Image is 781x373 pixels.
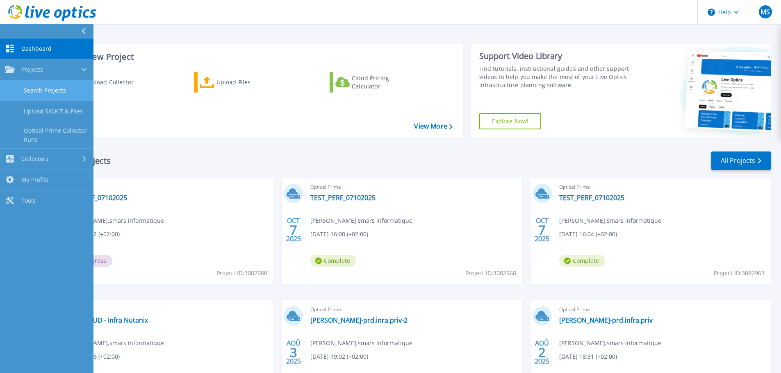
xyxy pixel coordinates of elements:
[559,339,661,348] span: [PERSON_NAME] , smars informatique
[534,215,550,245] div: OCT 2025
[62,305,269,314] span: Optical Prime
[310,216,412,225] span: [PERSON_NAME] , smars informatique
[286,337,301,367] div: AOÛ 2025
[79,74,145,90] div: Download Collector
[414,122,452,130] a: View More
[290,349,297,356] span: 3
[559,230,617,239] span: [DATE] 16:04 (+02:00)
[62,194,127,202] a: TEST_PERF_07102025
[761,9,770,15] span: MS
[538,226,546,233] span: 7
[21,176,48,183] span: My Profile
[559,305,766,314] span: Optical Prime
[352,74,417,90] div: Cloud Pricing Calculator
[711,151,771,170] a: All Projects
[194,72,285,93] a: Upload Files
[62,339,164,348] span: [PERSON_NAME] , smars informatique
[559,194,624,202] a: TEST_PERF_07102025
[62,183,269,192] span: Optical Prime
[58,72,150,93] a: Download Collector
[559,316,653,324] a: [PERSON_NAME]-prd.infra.priv
[310,339,412,348] span: [PERSON_NAME] , smars informatique
[62,316,148,324] a: BE YS CLOUD - Infra Nutanix
[479,113,542,129] a: Explore Now!
[330,72,421,93] a: Cloud Pricing Calculator
[479,51,632,61] div: Support Video Library
[559,255,605,267] span: Complete
[290,226,297,233] span: 7
[62,216,164,225] span: [PERSON_NAME] , smars informatique
[310,352,368,361] span: [DATE] 19:02 (+02:00)
[310,316,408,324] a: [PERSON_NAME]-prd.inra.priv-2
[216,74,282,90] div: Upload Files
[310,194,376,202] a: TEST_PERF_07102025
[21,45,52,52] span: Dashboard
[534,337,550,367] div: AOÛ 2025
[310,183,517,192] span: Optical Prime
[559,352,617,361] span: [DATE] 18:31 (+02:00)
[538,349,546,356] span: 2
[479,65,632,89] div: Find tutorials, instructional guides and other support videos to help you make the most of your L...
[286,215,301,245] div: OCT 2025
[310,230,368,239] span: [DATE] 16:08 (+02:00)
[465,269,516,278] span: Project ID: 3082968
[21,155,48,163] span: Collectors
[21,197,36,204] span: Tools
[21,66,43,73] span: Projects
[58,52,452,61] h3: Start a New Project
[559,183,766,192] span: Optical Prime
[310,255,356,267] span: Complete
[714,269,765,278] span: Project ID: 3082963
[559,216,661,225] span: [PERSON_NAME] , smars informatique
[216,269,267,278] span: Project ID: 3082980
[310,305,517,314] span: Optical Prime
